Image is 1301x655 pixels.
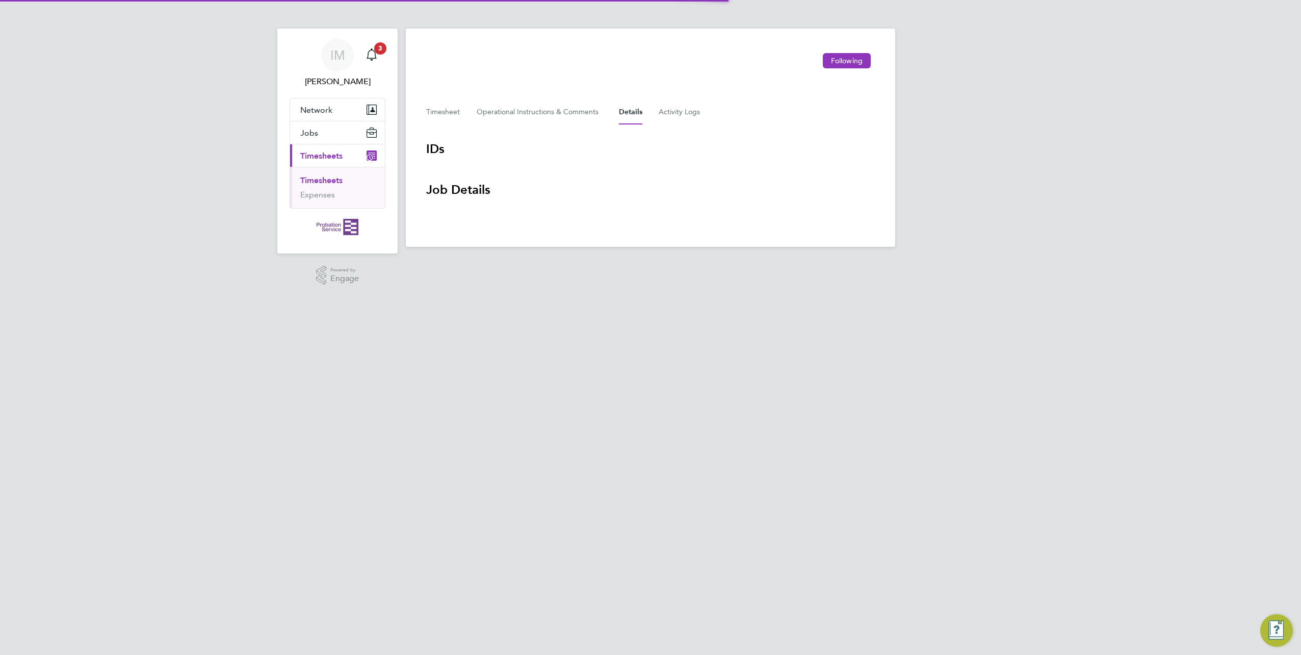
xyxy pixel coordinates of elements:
span: Powered by [330,266,359,274]
button: Activity Logs [659,100,701,124]
button: Details [619,100,642,124]
span: Network [300,105,332,115]
a: Go to home page [290,219,385,235]
a: 3 [361,39,382,71]
span: Jobs [300,128,318,138]
button: Jobs [290,121,385,144]
button: Network [290,98,385,121]
button: Timesheet [426,100,460,124]
div: Timesheets [290,167,385,208]
img: probationservice-logo-retina.png [317,219,358,235]
a: Powered byEngage [316,266,359,285]
span: IM [330,48,345,62]
a: Timesheets [300,175,343,185]
a: IM[PERSON_NAME] [290,39,385,88]
button: Following [823,53,871,68]
button: Timesheets [290,144,385,167]
button: Engage Resource Center [1260,614,1293,647]
span: 3 [374,42,386,55]
nav: Main navigation [277,29,398,254]
span: Engage [330,274,359,283]
a: Expenses [300,190,335,199]
span: Timesheets [300,151,343,161]
h3: IDs [426,141,875,157]
span: Inga Markelyte [290,75,385,88]
span: Following [831,56,863,65]
h3: Job Details [426,182,875,198]
button: Operational Instructions & Comments [477,100,603,124]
